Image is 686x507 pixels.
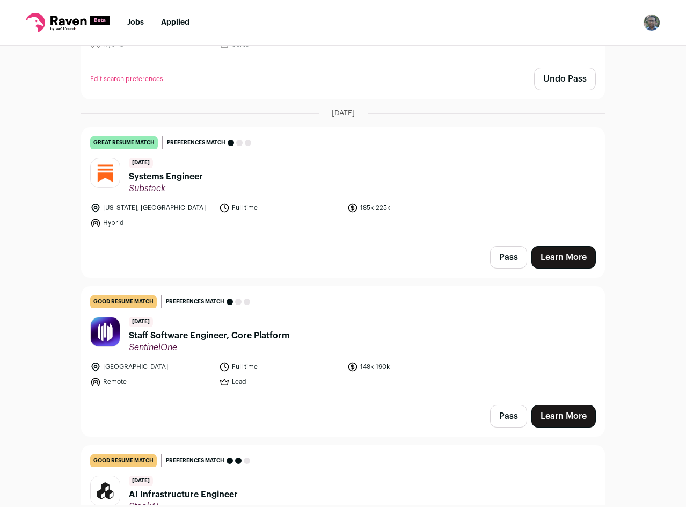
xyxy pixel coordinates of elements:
span: Substack [129,183,203,194]
img: 2561bfabffbe02a8842c7ab2f39b2021cf53dde131872ea0b347943fc4dc421e.jpg [91,476,120,505]
li: Lead [219,376,341,387]
a: Applied [161,19,189,26]
img: 47e3db746404b207182d628ca280302b45c77b0518ae99832cb8eeabb9db49b6.jpg [91,317,120,346]
div: good resume match [90,295,157,308]
span: Preferences match [166,455,224,466]
a: good resume match Preferences match [DATE] Staff Software Engineer, Core Platform SentinelOne [GE... [82,287,604,396]
span: [DATE] [129,158,153,168]
span: Preferences match [167,137,225,148]
li: [GEOGRAPHIC_DATA] [90,361,213,372]
img: 6fb13aca4c0c21a0daff249542f4f730c0ae6864ad4410095d9fa67730b642c5.png [91,158,120,187]
li: [US_STATE], [GEOGRAPHIC_DATA] [90,202,213,213]
button: Pass [490,405,527,428]
button: Pass [490,246,527,269]
li: Hybrid [90,218,213,228]
img: 8730264-medium_jpg [643,14,660,31]
li: Full time [219,202,341,213]
span: [DATE] [332,108,355,119]
li: Remote [90,376,213,387]
li: Full time [219,361,341,372]
li: 148k-190k [347,361,470,372]
a: Edit search preferences [90,75,163,83]
li: 185k-225k [347,202,470,213]
a: Learn More [531,246,596,269]
span: AI Infrastructure Engineer [129,488,238,501]
a: Learn More [531,405,596,428]
span: Preferences match [166,296,224,307]
span: [DATE] [129,317,153,327]
a: Jobs [127,19,144,26]
span: SentinelOne [129,342,290,353]
a: great resume match Preferences match [DATE] Systems Engineer Substack [US_STATE], [GEOGRAPHIC_DAT... [82,128,604,237]
div: good resume match [90,454,157,467]
div: great resume match [90,136,158,149]
span: Staff Software Engineer, Core Platform [129,329,290,342]
span: [DATE] [129,476,153,486]
span: Systems Engineer [129,170,203,183]
button: Open dropdown [643,14,660,31]
button: Undo Pass [534,68,596,90]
